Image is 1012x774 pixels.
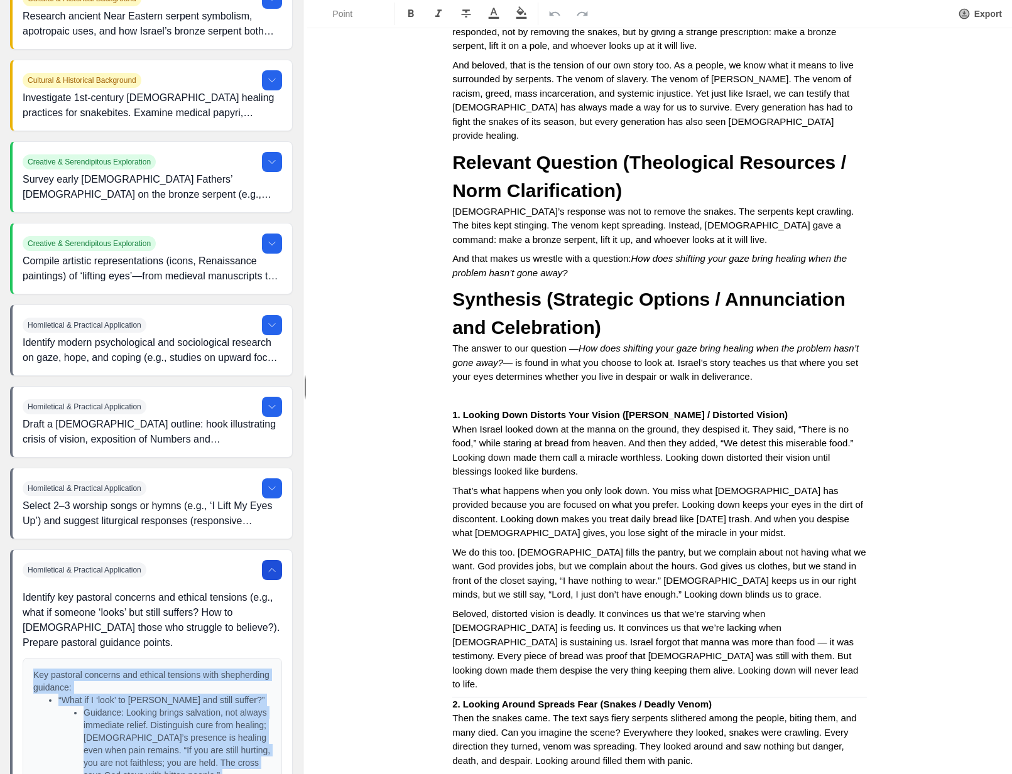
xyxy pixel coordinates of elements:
em: How does shifting your gaze bring healing when the problem hasn’t gone away? [452,343,861,368]
em: How does shifting your gaze bring healing when the problem hasn’t gone away? [452,253,849,278]
span: And beloved, that is the tension of our own story too. As a people, we know what it means to live... [452,60,856,141]
span: That’s what happens when you only look down. You miss what [DEMOGRAPHIC_DATA] has provided becaus... [452,485,866,539]
strong: 2. Looking Around Spreads Fear (Snakes / Deadly Venom) [452,699,712,709]
p: Draft a [DEMOGRAPHIC_DATA] outline: hook illustrating crisis of vision, exposition of Numbers and... [23,417,282,447]
span: Then the snakes came. The text says fiery serpents slithered among the people, biting them, and m... [452,712,859,766]
p: Identify key pastoral concerns and ethical tensions (e.g., what if someone ‘looks’ but still suff... [23,590,282,650]
span: And that makes us wrestle with a question: [452,253,631,264]
span: We do this too. [DEMOGRAPHIC_DATA] fills the pantry, but we complain about not having what we wan... [452,547,869,600]
span: Creative & Serendipitous Exploration [23,154,156,169]
span: Homiletical & Practical Application [23,562,146,578]
p: Identify modern psychological and sociological research on gaze, hope, and coping (e.g., studies ... [23,335,282,365]
button: Export [950,3,1009,25]
p: Investigate 1st-century [DEMOGRAPHIC_DATA] healing practices for snakebites. Examine medical papy... [23,90,282,121]
span: — is found in what you choose to look at. Israel’s story teaches us that where you set your eyes ... [452,357,861,382]
button: Format Strikethrough [452,3,480,25]
button: Formatting Options [310,3,391,25]
p: Key pastoral concerns and ethical tensions with shepherding guidance: [33,669,271,694]
span: Homiletical & Practical Application [23,399,146,414]
span: Homiletical & Practical Application [23,318,146,333]
strong: Relevant Question (Theological Resources / Norm Clarification) [452,152,851,201]
strong: 1. Looking Down Distorts Your Vision ([PERSON_NAME] / Distorted Vision) [452,409,788,420]
button: Format Bold [397,3,425,25]
span: When Israel looked down at the manna on the ground, they despised it. They said, “There is no foo... [452,424,856,477]
p: Compile artistic representations (icons, Renaissance paintings) of ‘lifting eyes’—from medieval m... [23,254,282,284]
span: Beloved, distorted vision is deadly. It convinces us that we’re starving when [DEMOGRAPHIC_DATA] ... [452,608,861,690]
span: Homiletical & Practical Application [23,481,146,496]
span: Cultural & Historical Background [23,73,141,88]
p: Research ancient Near Eastern serpent symbolism, apotropaic uses, and how Israel’s bronze serpent... [23,9,282,39]
p: “What if I ‘look’ to [PERSON_NAME] and still suffer?” [58,694,271,706]
button: Format Italics [425,3,452,25]
span: The answer to our question — [452,343,579,353]
p: Select 2–3 worship songs or hymns (e.g., ‘I Lift My Eyes Up’) and suggest liturgical responses (r... [23,498,282,529]
span: Creative & Serendipitous Exploration [23,236,156,251]
span: Synthesis (Strategic Options / Annunciation and Celebration) [452,289,851,338]
span: [DEMOGRAPHIC_DATA]’s response was not to remove the snakes. The serpents kept crawling. The bites... [452,206,856,245]
span: Point [332,8,376,20]
p: Survey early [DEMOGRAPHIC_DATA] Fathers’ [DEMOGRAPHIC_DATA] on the bronze serpent (e.g., [PERSON_... [23,172,282,202]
